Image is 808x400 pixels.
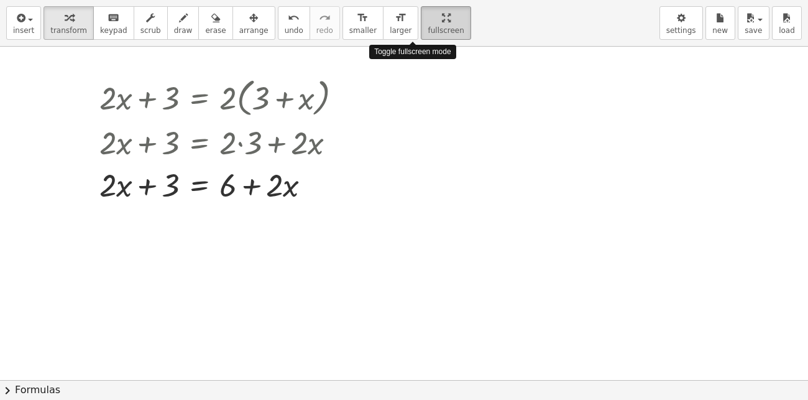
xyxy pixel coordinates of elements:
i: keyboard [108,11,119,26]
span: arrange [239,26,269,35]
span: draw [174,26,193,35]
span: larger [390,26,411,35]
button: format_sizesmaller [342,6,383,40]
button: new [705,6,735,40]
span: settings [666,26,696,35]
span: transform [50,26,87,35]
div: Toggle fullscreen mode [369,45,456,59]
i: redo [319,11,331,26]
span: load [779,26,795,35]
span: keypad [100,26,127,35]
i: undo [288,11,300,26]
button: settings [659,6,703,40]
button: insert [6,6,41,40]
button: load [772,6,802,40]
span: scrub [140,26,161,35]
span: fullscreen [428,26,464,35]
span: new [712,26,728,35]
i: format_size [357,11,369,26]
span: smaller [349,26,377,35]
span: redo [316,26,333,35]
button: draw [167,6,200,40]
button: undoundo [278,6,310,40]
i: format_size [395,11,406,26]
button: keyboardkeypad [93,6,134,40]
button: arrange [232,6,275,40]
button: fullscreen [421,6,471,40]
span: erase [205,26,226,35]
button: scrub [134,6,168,40]
button: redoredo [310,6,340,40]
button: transform [44,6,94,40]
button: format_sizelarger [383,6,418,40]
span: insert [13,26,34,35]
button: erase [198,6,232,40]
button: save [738,6,769,40]
span: undo [285,26,303,35]
span: save [745,26,762,35]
